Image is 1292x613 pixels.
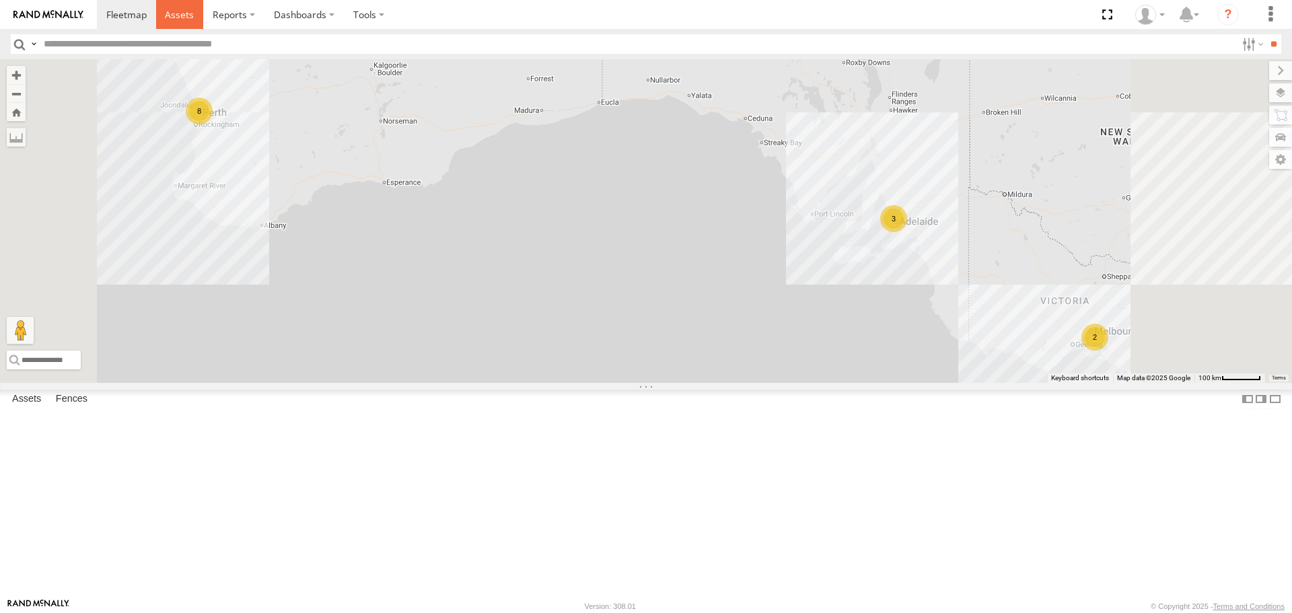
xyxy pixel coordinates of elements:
[1213,602,1285,610] a: Terms and Conditions
[1194,373,1265,383] button: Map Scale: 100 km per 55 pixels
[13,10,83,20] img: rand-logo.svg
[7,128,26,147] label: Measure
[1117,374,1190,382] span: Map data ©2025 Google
[1217,4,1239,26] i: ?
[7,66,26,84] button: Zoom in
[1269,150,1292,169] label: Map Settings
[7,600,69,613] a: Visit our Website
[28,34,39,54] label: Search Query
[1237,34,1266,54] label: Search Filter Options
[7,103,26,121] button: Zoom Home
[1130,5,1170,25] div: Kayla Braithwaite
[1198,374,1221,382] span: 100 km
[1254,390,1268,409] label: Dock Summary Table to the Right
[1151,602,1285,610] div: © Copyright 2025 -
[585,602,636,610] div: Version: 308.01
[186,98,213,124] div: 8
[1272,375,1286,380] a: Terms (opens in new tab)
[1241,390,1254,409] label: Dock Summary Table to the Left
[1081,324,1108,351] div: 2
[7,84,26,103] button: Zoom out
[5,390,48,409] label: Assets
[7,317,34,344] button: Drag Pegman onto the map to open Street View
[1268,390,1282,409] label: Hide Summary Table
[1051,373,1109,383] button: Keyboard shortcuts
[880,205,907,232] div: 3
[49,390,94,409] label: Fences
